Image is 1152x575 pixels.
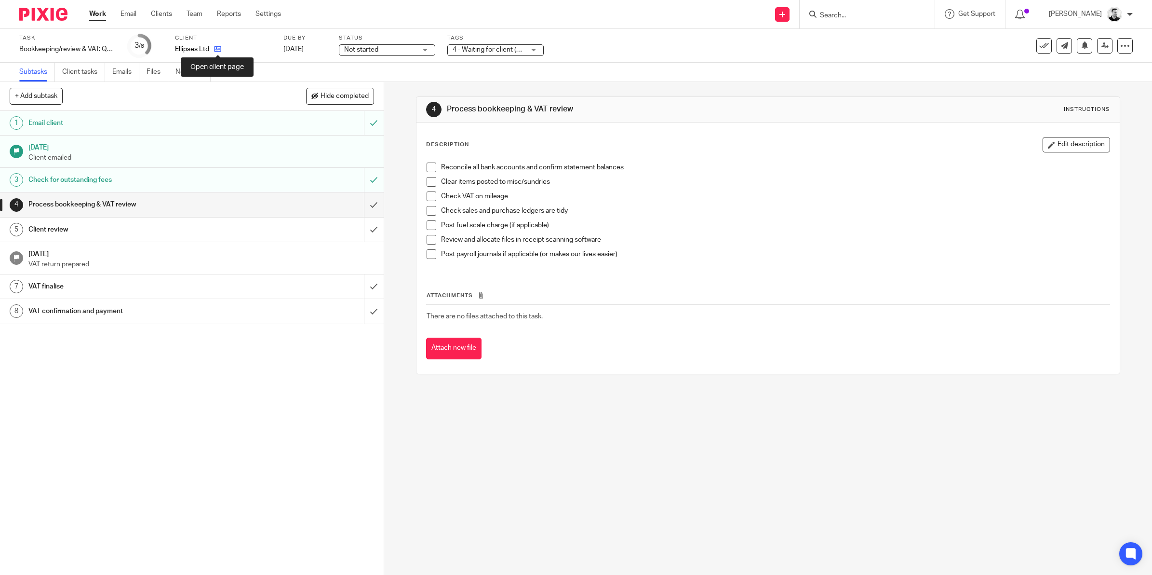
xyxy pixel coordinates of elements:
[10,304,23,318] div: 8
[28,279,246,294] h1: VAT finalise
[441,163,1110,172] p: Reconcile all bank accounts and confirm statement balances
[306,88,374,104] button: Hide completed
[426,141,469,149] p: Description
[1107,7,1122,22] img: Dave_2025.jpg
[1064,106,1110,113] div: Instructions
[121,9,136,19] a: Email
[10,116,23,130] div: 1
[819,12,906,20] input: Search
[427,293,473,298] span: Attachments
[19,34,116,42] label: Task
[28,260,374,269] p: VAT return prepared
[151,9,172,19] a: Clients
[1049,9,1102,19] p: [PERSON_NAME]
[10,173,23,187] div: 3
[441,177,1110,187] p: Clear items posted to misc/sundries
[10,223,23,236] div: 5
[19,44,116,54] div: Bookkeeping/review & VAT: Quarterly
[255,9,281,19] a: Settings
[339,34,435,42] label: Status
[10,198,23,212] div: 4
[28,197,246,212] h1: Process bookkeeping & VAT review
[28,304,246,318] h1: VAT confirmation and payment
[427,313,543,320] span: There are no files attached to this task.
[426,102,442,117] div: 4
[89,9,106,19] a: Work
[283,46,304,53] span: [DATE]
[147,63,168,82] a: Files
[441,235,1110,245] p: Review and allocate files in receipt scanning software
[28,247,374,259] h1: [DATE]
[283,34,327,42] label: Due by
[10,280,23,293] div: 7
[19,44,116,54] div: Bookkeeping/review &amp; VAT: Quarterly
[426,338,482,359] button: Attach new file
[453,46,542,53] span: 4 - Waiting for client (Queries)
[217,9,241,19] a: Reports
[28,173,246,187] h1: Check for outstanding fees
[441,206,1110,216] p: Check sales and purchase ledgers are tidy
[175,34,271,42] label: Client
[175,44,209,54] p: Ellipses Ltd
[28,116,246,130] h1: Email client
[134,40,144,51] div: 3
[19,63,55,82] a: Subtasks
[112,63,139,82] a: Emails
[447,34,544,42] label: Tags
[62,63,105,82] a: Client tasks
[139,43,144,49] small: /8
[1043,137,1110,152] button: Edit description
[441,249,1110,259] p: Post payroll journals if applicable (or makes our lives easier)
[447,104,789,114] h1: Process bookkeeping & VAT review
[441,220,1110,230] p: Post fuel scale charge (if applicable)
[958,11,995,17] span: Get Support
[187,9,202,19] a: Team
[28,153,374,163] p: Client emailed
[28,222,246,237] h1: Client review
[175,63,211,82] a: Notes (0)
[218,63,255,82] a: Audit logs
[344,46,378,53] span: Not started
[10,88,63,104] button: + Add subtask
[321,93,369,100] span: Hide completed
[441,192,1110,201] p: Check VAT on mileage
[28,140,374,152] h1: [DATE]
[19,8,67,21] img: Pixie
